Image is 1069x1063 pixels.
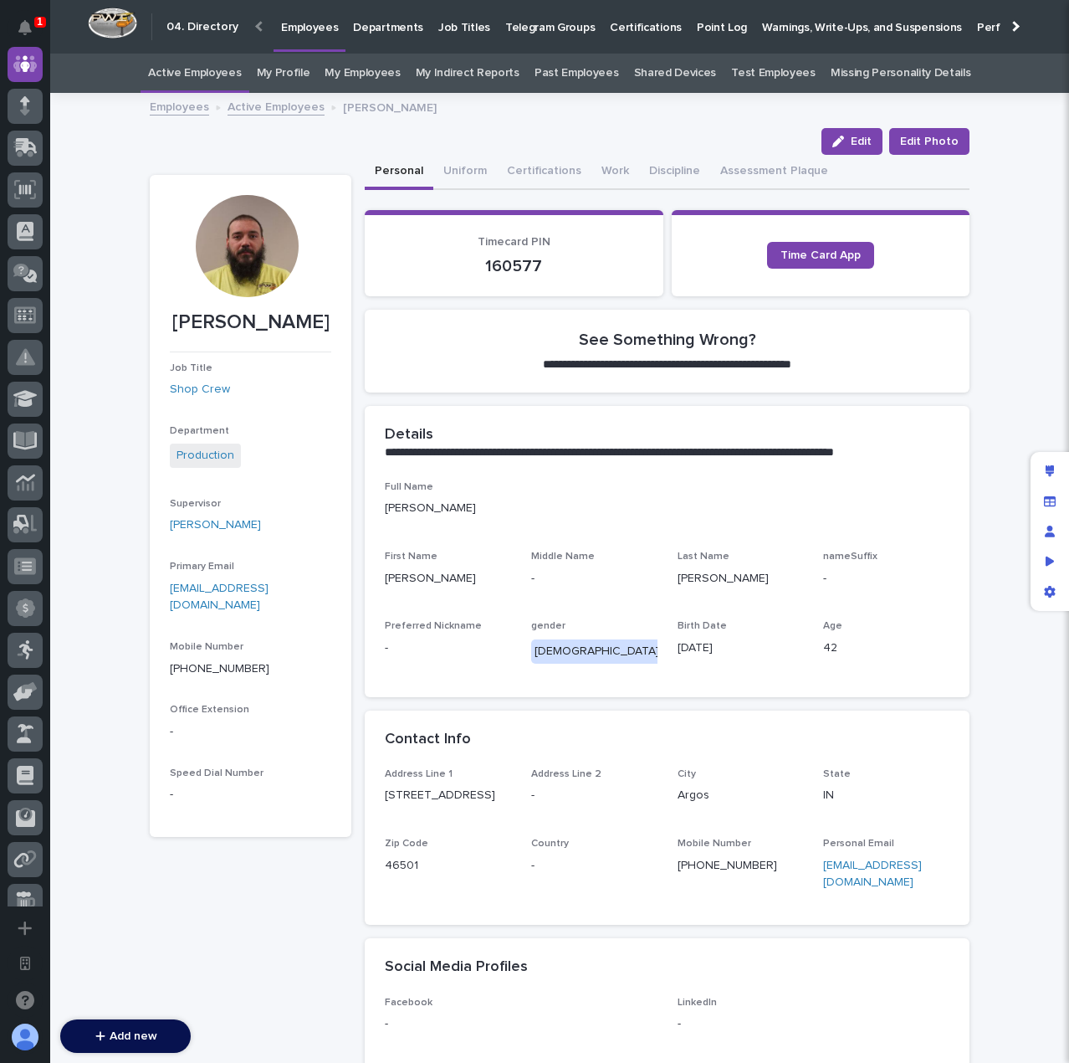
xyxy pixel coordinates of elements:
[52,285,136,299] span: [PERSON_NAME]
[170,363,212,373] span: Job Title
[148,54,241,93] a: Active Employees
[678,769,696,779] span: City
[257,54,310,93] a: My Profile
[57,186,274,203] div: Start new chat
[416,54,519,93] a: My Indirect Reports
[170,562,234,572] span: Primary Email
[8,911,43,946] button: Add a new app...
[166,20,238,34] h2: 04. Directory
[21,20,43,47] div: Notifications1
[731,54,816,93] a: Test Employees
[1035,577,1065,607] div: App settings
[170,311,331,335] p: [PERSON_NAME]
[497,155,591,190] button: Certifications
[889,128,969,155] button: Edit Photo
[17,93,304,120] p: How can we help?
[385,857,511,875] p: 46501
[139,285,145,299] span: •
[823,639,949,657] p: 42
[57,203,212,216] div: We're available if you need us!
[1035,547,1065,577] div: Preview as
[531,552,595,562] span: Middle Name
[531,570,657,588] p: -
[531,787,657,804] p: -
[259,240,304,260] button: See all
[8,983,43,1018] button: Open support chat
[33,286,47,300] img: 1736555164131-43832dd5-751b-4058-ba23-39d91318e5a0
[678,621,727,631] span: Birth Date
[534,54,619,93] a: Past Employees
[780,249,861,261] span: Time Card App
[170,381,230,398] a: Shop Crew
[284,191,304,211] button: Start new chat
[385,998,432,1008] span: Facebook
[851,136,872,147] span: Edit
[900,133,959,150] span: Edit Photo
[170,705,249,715] span: Office Extension
[385,256,643,276] p: 160577
[831,54,971,93] a: Missing Personality Details
[10,348,98,378] a: 📖Help Docs
[1035,516,1065,547] div: Manage users
[531,857,657,875] p: -
[823,839,894,849] span: Personal Email
[823,860,922,889] a: [EMAIL_ADDRESS][DOMAIN_NAME]
[17,186,47,216] img: 1736555164131-43832dd5-751b-4058-ba23-39d91318e5a0
[639,155,710,190] button: Discipline
[385,570,511,588] p: [PERSON_NAME]
[170,516,261,534] a: [PERSON_NAME]
[170,768,263,778] span: Speed Dial Number
[678,839,751,849] span: Mobile Number
[385,482,433,492] span: Full Name
[823,769,851,779] span: State
[385,787,511,804] p: [STREET_ADDRESS]
[17,270,43,296] img: Brittany Wendell
[710,155,838,190] button: Assessment Plaque
[531,621,565,631] span: gender
[17,16,50,49] img: Stacker
[170,642,243,652] span: Mobile Number
[634,54,717,93] a: Shared Devices
[433,155,497,190] button: Uniform
[678,639,804,657] p: [DATE]
[37,16,43,28] p: 1
[385,958,528,977] h2: Social Media Profiles
[678,552,729,562] span: Last Name
[823,552,877,562] span: nameSuffix
[1035,486,1065,516] div: Manage fields and data
[385,769,453,779] span: Address Line 1
[170,583,269,612] a: [EMAIL_ADDRESS][DOMAIN_NAME]
[678,860,777,871] a: [PHONE_NUMBER]
[531,839,569,849] span: Country
[823,621,842,631] span: Age
[678,998,717,1008] span: LinkedIn
[385,621,482,631] span: Preferred Nickname
[60,1019,191,1053] button: Add new
[531,769,601,779] span: Address Line 2
[385,552,437,562] span: First Name
[17,357,30,370] div: 📖
[823,570,949,588] p: -
[170,663,269,675] a: [PHONE_NUMBER]
[150,96,209,116] a: Employees
[531,639,662,664] div: [DEMOGRAPHIC_DATA]
[385,426,433,444] h2: Details
[88,8,137,39] img: Workspace Logo
[176,447,234,465] a: Production
[385,500,949,517] p: [PERSON_NAME]
[478,236,550,248] span: Timecard PIN
[8,10,43,45] button: Notifications
[385,1015,657,1033] p: -
[17,244,112,257] div: Past conversations
[148,285,188,299] span: 1:02 PM
[579,330,756,350] h2: See Something Wrong?
[17,66,304,93] p: Welcome 👋
[8,1019,43,1055] button: users-avatar
[343,97,437,116] p: [PERSON_NAME]
[118,395,202,408] a: Powered byPylon
[678,570,804,588] p: [PERSON_NAME]
[385,731,471,749] h2: Contact Info
[325,54,400,93] a: My Employees
[170,426,229,436] span: Department
[170,499,221,509] span: Supervisor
